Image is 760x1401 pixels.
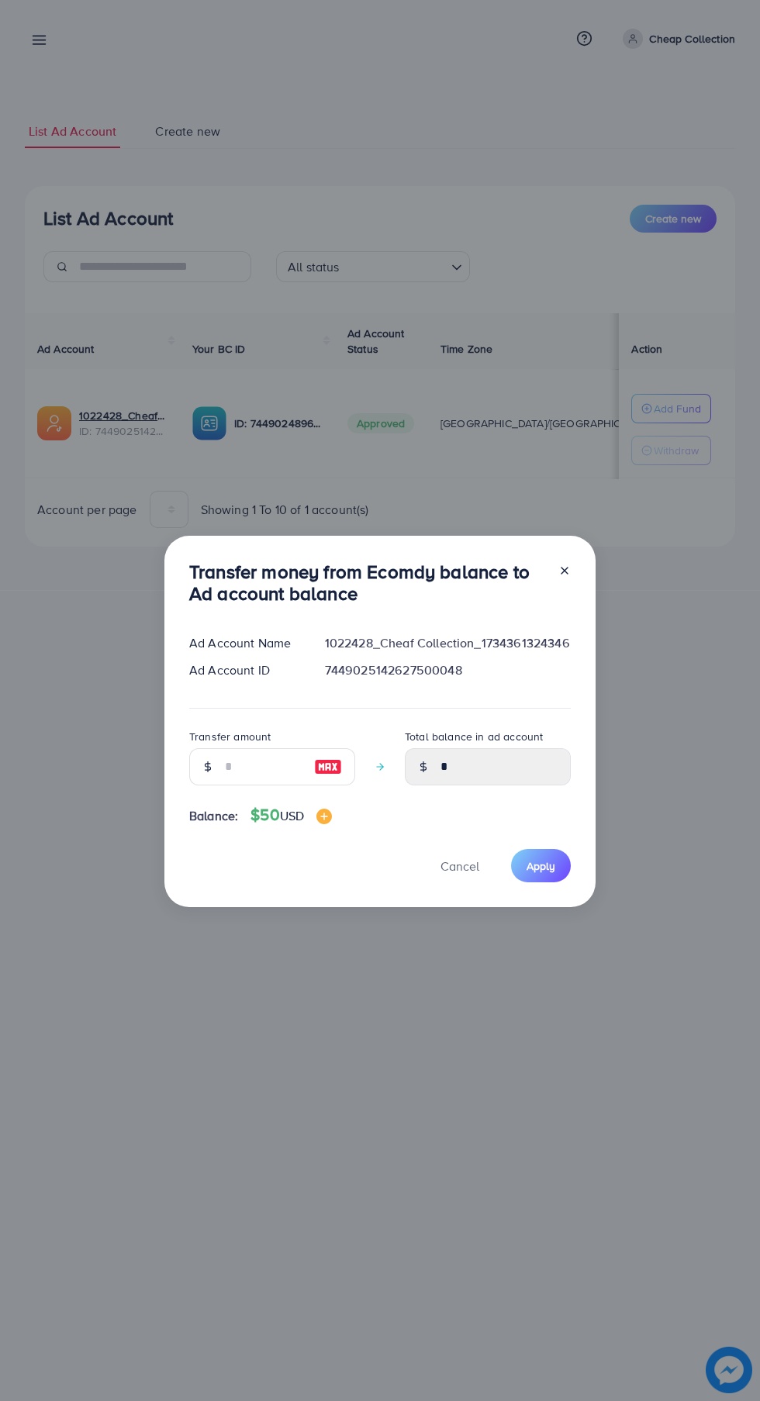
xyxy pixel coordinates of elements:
label: Total balance in ad account [405,729,543,744]
label: Transfer amount [189,729,271,744]
span: Apply [527,858,555,874]
span: Cancel [440,858,479,875]
img: image [314,757,342,776]
span: USD [280,807,304,824]
div: Ad Account Name [177,634,313,652]
div: Ad Account ID [177,661,313,679]
h3: Transfer money from Ecomdy balance to Ad account balance [189,561,546,606]
div: 7449025142627500048 [313,661,583,679]
button: Cancel [421,849,499,882]
button: Apply [511,849,571,882]
img: image [316,809,332,824]
h4: $50 [250,806,332,825]
div: 1022428_Cheaf Collection_1734361324346 [313,634,583,652]
span: Balance: [189,807,238,825]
